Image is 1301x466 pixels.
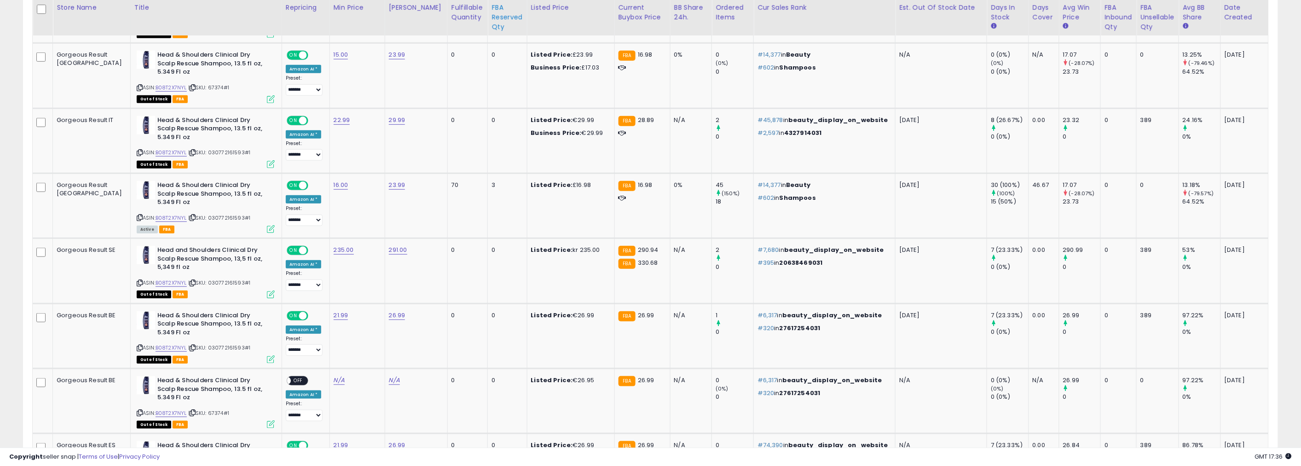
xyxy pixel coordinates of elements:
span: Shampoos [780,193,816,202]
span: 27617254031 [780,389,821,397]
span: #320 [757,389,775,397]
div: 0 [1104,376,1129,384]
div: Amazon AI * [286,390,322,399]
div: 0 [451,246,481,254]
div: 0.00 [1033,246,1052,254]
a: B08T2X7NYL [156,279,187,287]
div: FBA inbound Qty [1104,3,1133,32]
small: Avg BB Share. [1183,22,1188,30]
small: FBA [619,376,636,386]
div: 0 [1063,133,1101,141]
div: 45 [716,181,753,189]
div: 26.99 [1063,376,1101,384]
div: 18 [716,198,753,206]
div: 0 [491,116,520,124]
div: Listed Price [531,3,611,12]
div: 64.52% [1183,68,1220,76]
div: 0 [491,311,520,320]
div: FBA Unsellable Qty [1140,3,1175,32]
div: ASIN: [137,246,275,297]
a: N/A [334,376,345,385]
span: 16.98 [638,181,653,189]
a: B08T2X7NYL [156,214,187,222]
div: [DATE] [1225,181,1261,189]
span: ON [288,52,299,59]
b: Listed Price: [531,50,573,59]
div: 0 [716,133,753,141]
b: Listed Price: [531,311,573,320]
p: [DATE] [899,116,980,124]
b: Listed Price: [531,181,573,189]
p: in [757,376,888,384]
span: #14,377 [757,181,781,189]
div: 0 [716,393,753,401]
small: FBA [619,181,636,191]
p: [DATE] [899,181,980,189]
div: 13.18% [1183,181,1220,189]
div: 7 (23.33%) [991,246,1029,254]
p: N/A [899,376,980,384]
div: seller snap | | [9,453,160,461]
a: 15.00 [334,50,348,59]
div: 0 [1140,181,1172,189]
div: 0 (0%) [991,133,1029,141]
small: FBA [619,311,636,321]
span: beauty_display_on_website [782,311,882,320]
div: 13.25% [1183,51,1220,59]
div: 0.00 [1033,116,1052,124]
div: Preset: [286,75,323,96]
div: 0% [1183,133,1220,141]
div: N/A [1033,376,1052,384]
span: 27617254031 [780,324,821,332]
div: Preset: [286,205,323,226]
span: 290.94 [638,245,659,254]
div: N/A [674,246,705,254]
div: 389 [1140,246,1172,254]
p: in [757,389,888,397]
span: OFF [307,247,322,255]
small: (0%) [991,385,1004,392]
a: 29.99 [389,116,405,125]
small: FBA [619,51,636,61]
div: 26.99 [1063,311,1101,320]
p: [DATE] [899,246,980,254]
a: 235.00 [334,245,354,255]
small: (150%) [722,190,740,197]
div: [DATE] [1225,116,1261,124]
span: | SKU: 030772161593#1 [188,344,251,351]
div: 0 [1140,51,1172,59]
span: | SKU: 030772161593#1 [188,279,251,286]
p: in [757,324,888,332]
span: Beauty [786,181,810,189]
div: £23.99 [531,51,607,59]
span: OFF [291,377,306,385]
b: Head & Shoulders Clinical Dry Scalp Rescue Shampoo, 13.5 fl oz, 5.349 Fl oz [157,181,269,209]
div: Ordered Items [716,3,750,22]
div: 3 [491,181,520,189]
small: FBA [619,259,636,269]
div: 0 (0%) [991,51,1029,59]
div: Gorgeous Result [GEOGRAPHIC_DATA] [57,51,123,67]
div: Avg Win Price [1063,3,1097,22]
span: #602 [757,63,775,72]
div: Amazon AI * [286,260,322,268]
span: ON [288,116,299,124]
span: 330.68 [638,258,658,267]
div: Amazon AI * [286,326,322,334]
span: #6,317 [757,376,777,384]
div: 0 [1104,51,1129,59]
b: Listed Price: [531,376,573,384]
div: Store Name [57,3,127,12]
img: 41zcMvFTwvL._SL40_.jpg [137,246,155,264]
div: 0 [451,51,481,59]
small: Days In Stock. [991,22,996,30]
div: 0% [1183,393,1220,401]
a: 21.99 [334,311,348,320]
div: Amazon AI * [286,195,322,204]
b: Listed Price: [531,116,573,124]
div: 0 [716,263,753,271]
b: Business Price: [531,128,582,137]
div: €26.99 [531,311,607,320]
span: 2025-09-11 17:36 GMT [1255,452,1292,461]
div: 24.16% [1183,116,1220,124]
